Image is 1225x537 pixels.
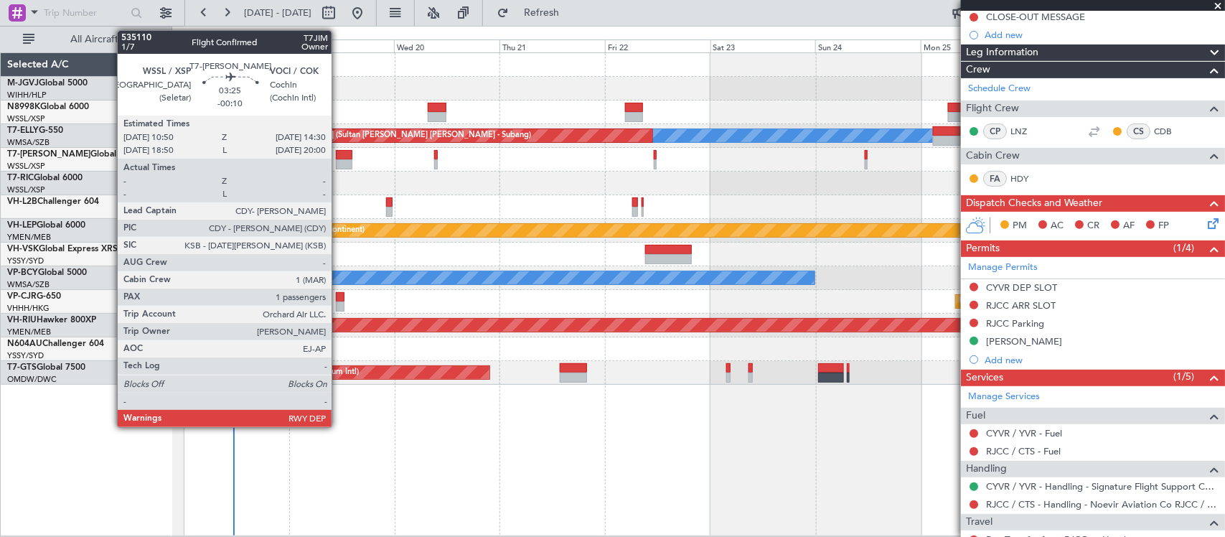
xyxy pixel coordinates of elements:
a: WMSA/SZB [7,137,50,148]
a: WMSA/SZB [7,279,50,290]
span: M-JGVJ [7,79,39,88]
a: VHHH/HKG [7,303,50,314]
div: Sat 23 [710,39,816,52]
span: VH-LEP [7,221,37,230]
a: YMEN/MEB [7,232,51,243]
div: Wed 20 [394,39,499,52]
span: Services [966,370,1003,386]
a: Schedule Crew [968,82,1031,96]
a: YSSY/SYD [7,256,44,266]
a: CYVR / YVR - Handling - Signature Flight Support CYVR / YVR [986,480,1218,492]
a: T7-[PERSON_NAME]Global 7500 [7,150,139,159]
a: WIHH/HLP [7,90,47,101]
div: FA [983,171,1007,187]
div: Add new [985,354,1218,366]
span: All Aircraft [37,34,151,45]
span: Flight Crew [966,101,1019,117]
a: OMDW/DWC [7,374,57,385]
span: T7-ELLY [7,126,39,135]
a: CDB [1154,125,1186,138]
div: Planned Maint Dubai (Al Maktoum Intl) [217,362,359,383]
span: VH-L2B [7,197,37,206]
input: Trip Number [44,2,126,24]
button: Refresh [490,1,576,24]
a: RJCC / CTS - Fuel [986,445,1061,457]
span: PM [1013,219,1027,233]
span: (1/5) [1173,369,1194,384]
a: M-JGVJGlobal 5000 [7,79,88,88]
span: Refresh [512,8,572,18]
a: T7-ELLYG-550 [7,126,63,135]
a: RJCC / CTS - Handling - Noevir Aviation Co RJCC / CTS [986,498,1218,510]
a: VH-LEPGlobal 6000 [7,221,85,230]
a: VH-RIUHawker 800XP [7,316,96,324]
div: RJCC Parking [986,317,1044,330]
a: T7-RICGlobal 6000 [7,174,83,182]
span: (1/4) [1173,241,1194,256]
div: Fri 22 [605,39,710,52]
div: Unplanned Maint Wichita (Wichita Mid-continent) [187,220,365,241]
a: YMEN/MEB [7,327,51,337]
div: Mon 18 [184,39,289,52]
a: N8998KGlobal 6000 [7,103,89,111]
div: RJCC ARR SLOT [986,299,1056,312]
span: Travel [966,514,992,531]
span: AF [1123,219,1135,233]
a: LNZ [1010,125,1043,138]
span: Dispatch Checks and Weather [966,195,1102,212]
span: [DATE] - [DATE] [244,6,311,19]
div: CYVR DEP SLOT [986,281,1057,294]
span: Permits [966,241,1000,257]
a: VP-CJRG-650 [7,292,61,301]
span: FP [1158,219,1169,233]
div: [PERSON_NAME] [986,335,1062,347]
div: Unplanned Maint [GEOGRAPHIC_DATA] (Seletar) [90,172,269,194]
a: WSSL/XSP [7,185,45,195]
span: Leg Information [966,45,1038,61]
div: CLOSE-OUT MESSAGE [986,11,1085,23]
span: Cabin Crew [966,148,1020,164]
span: VH-VSK [7,245,39,253]
div: Planned Maint [GEOGRAPHIC_DATA] ([GEOGRAPHIC_DATA] Intl) [959,291,1199,312]
span: CR [1087,219,1099,233]
a: CYVR / YVR - Fuel [986,427,1062,439]
span: VP-CJR [7,292,37,301]
a: YSSY/SYD [7,350,44,361]
span: N8998K [7,103,40,111]
div: CS [1127,123,1150,139]
a: T7-GTSGlobal 7500 [7,363,85,372]
a: VP-BCYGlobal 5000 [7,268,87,277]
a: VH-L2BChallenger 604 [7,197,99,206]
span: VH-RIU [7,316,37,324]
a: WSSL/XSP [7,113,45,124]
span: T7-GTS [7,363,37,372]
div: Mon 25 [921,39,1026,52]
a: Manage Permits [968,261,1038,275]
span: Handling [966,461,1007,477]
div: Tue 19 [288,39,394,52]
div: CP [983,123,1007,139]
div: Thu 21 [499,39,605,52]
a: Manage Services [968,390,1040,404]
span: AC [1051,219,1064,233]
a: N604AUChallenger 604 [7,340,104,348]
span: VP-BCY [7,268,38,277]
a: HDY [1010,172,1043,185]
a: WSSL/XSP [7,161,45,172]
a: VH-VSKGlobal Express XRS [7,245,118,253]
span: Crew [966,62,990,78]
span: Fuel [966,408,985,424]
span: T7-[PERSON_NAME] [7,150,90,159]
button: All Aircraft [16,28,156,51]
div: Add new [985,29,1218,41]
span: N604AU [7,340,42,348]
div: [DATE] [174,29,199,41]
div: Unplanned Maint [GEOGRAPHIC_DATA] (Sultan [PERSON_NAME] [PERSON_NAME] - Subang) [187,125,532,146]
div: Sun 24 [815,39,921,52]
span: T7-RIC [7,174,34,182]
